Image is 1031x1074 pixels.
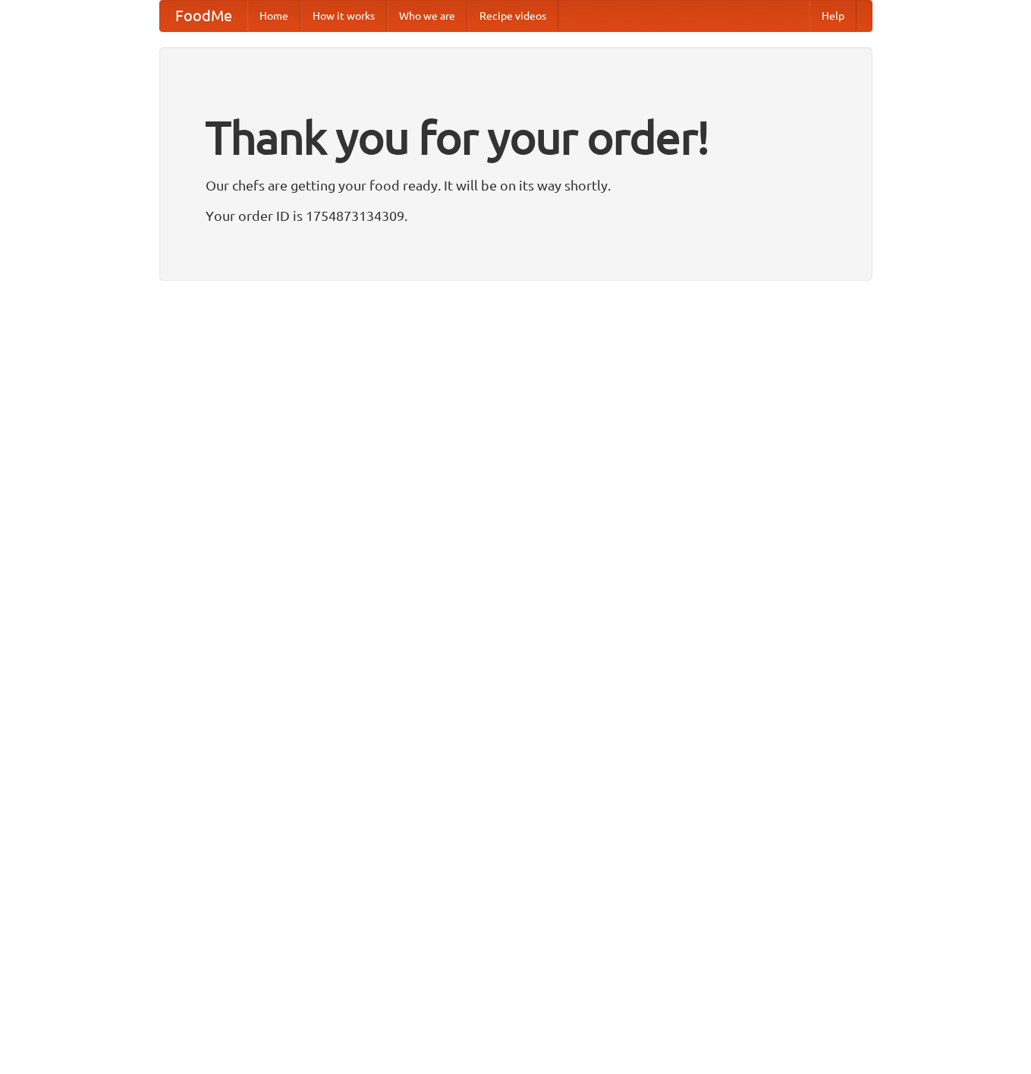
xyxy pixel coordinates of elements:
p: Our chefs are getting your food ready. It will be on its way shortly. [206,174,826,197]
h1: Thank you for your order! [206,101,826,174]
a: Home [247,1,300,31]
a: FoodMe [160,1,247,31]
a: Help [809,1,857,31]
a: Who we are [387,1,467,31]
a: Recipe videos [467,1,558,31]
p: Your order ID is 1754873134309. [206,204,826,227]
a: How it works [300,1,387,31]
